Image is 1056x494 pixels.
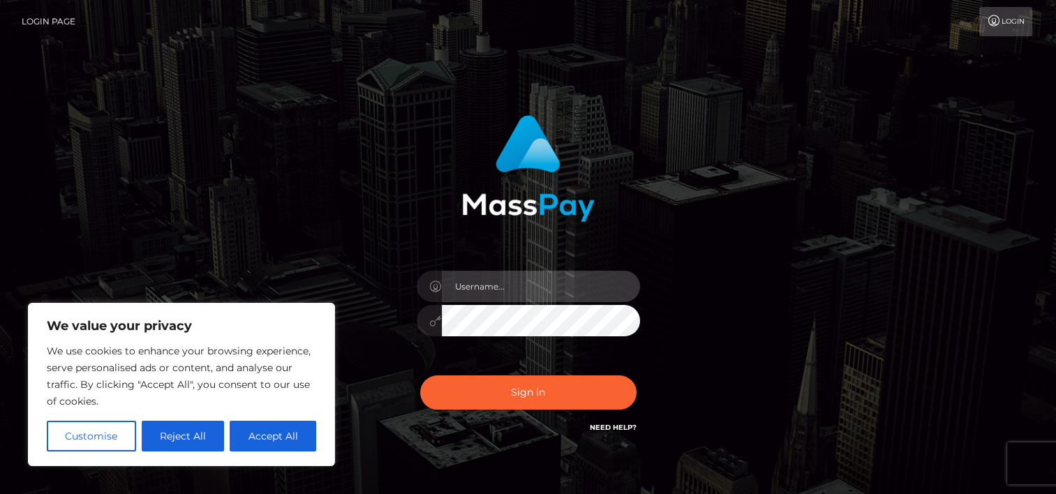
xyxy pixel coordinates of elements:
[47,343,316,410] p: We use cookies to enhance your browsing experience, serve personalised ads or content, and analys...
[420,375,637,410] button: Sign in
[47,317,316,334] p: We value your privacy
[47,421,136,451] button: Customise
[230,421,316,451] button: Accept All
[22,7,75,36] a: Login Page
[442,271,640,302] input: Username...
[979,7,1032,36] a: Login
[142,421,225,451] button: Reject All
[590,423,637,432] a: Need Help?
[28,303,335,466] div: We value your privacy
[462,115,595,222] img: MassPay Login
